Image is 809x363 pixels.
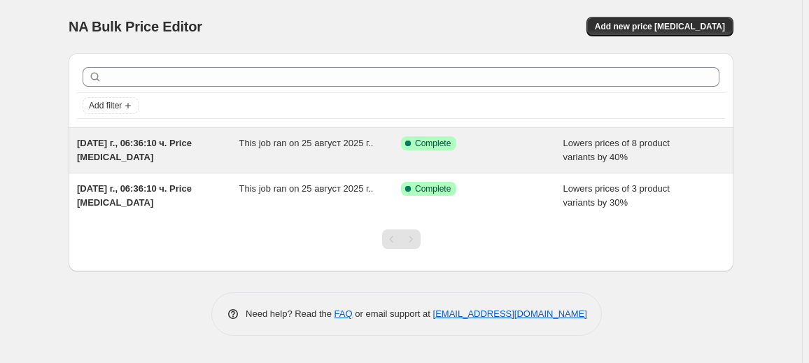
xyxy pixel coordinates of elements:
span: Add filter [89,100,122,111]
button: Add new price [MEDICAL_DATA] [586,17,733,36]
span: NA Bulk Price Editor [69,19,202,34]
span: Complete [415,138,451,149]
span: Lowers prices of 3 product variants by 30% [563,183,670,208]
button: Add filter [83,97,139,114]
span: Lowers prices of 8 product variants by 40% [563,138,670,162]
span: or email support at [353,308,433,319]
span: Complete [415,183,451,194]
a: FAQ [335,308,353,319]
span: Add new price [MEDICAL_DATA] [595,21,725,32]
a: [EMAIL_ADDRESS][DOMAIN_NAME] [433,308,587,319]
span: Need help? Read the [246,308,335,319]
span: [DATE] г., 06:36:10 ч. Price [MEDICAL_DATA] [77,138,192,162]
span: [DATE] г., 06:36:10 ч. Price [MEDICAL_DATA] [77,183,192,208]
nav: Pagination [382,229,421,249]
span: This job ran on 25 август 2025 г.. [239,183,374,194]
span: This job ran on 25 август 2025 г.. [239,138,374,148]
